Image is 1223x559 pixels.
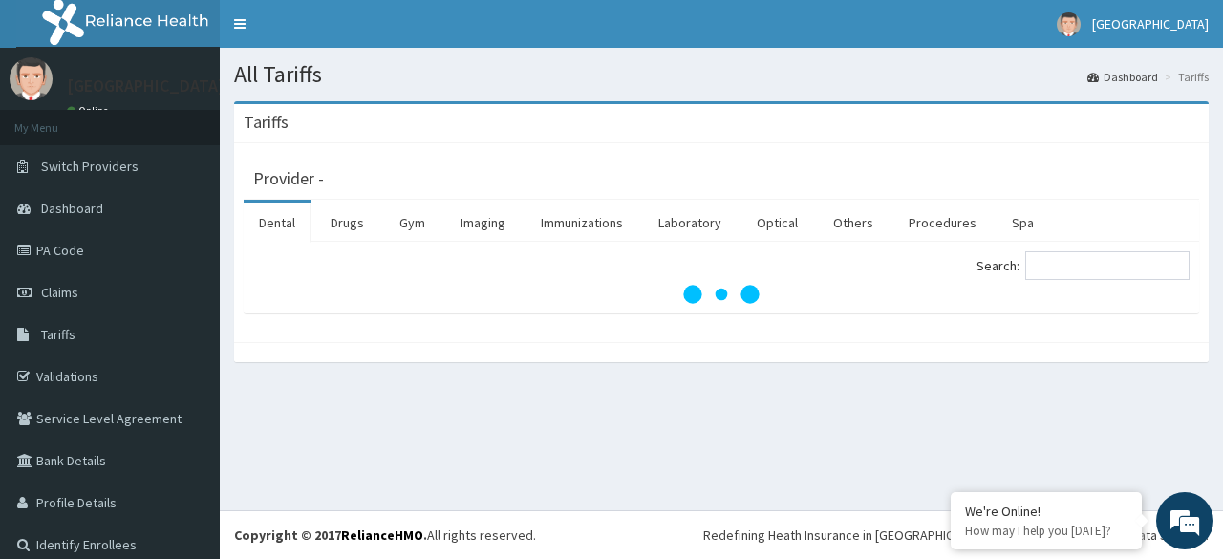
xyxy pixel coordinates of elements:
p: [GEOGRAPHIC_DATA] [67,77,225,95]
span: Claims [41,284,78,301]
img: User Image [10,57,53,100]
a: Imaging [445,203,521,243]
a: Dental [244,203,311,243]
a: Others [818,203,889,243]
a: Drugs [315,203,379,243]
a: Gym [384,203,440,243]
a: Optical [741,203,813,243]
h3: Provider - [253,170,324,187]
footer: All rights reserved. [220,510,1223,559]
strong: Copyright © 2017 . [234,527,427,544]
span: [GEOGRAPHIC_DATA] [1092,15,1209,32]
img: User Image [1057,12,1081,36]
input: Search: [1025,251,1190,280]
svg: audio-loading [683,256,760,333]
span: Dashboard [41,200,103,217]
li: Tariffs [1160,69,1209,85]
span: Switch Providers [41,158,139,175]
a: Immunizations [526,203,638,243]
a: Online [67,104,113,118]
div: We're Online! [965,503,1127,520]
h1: All Tariffs [234,62,1209,87]
label: Search: [976,251,1190,280]
a: Laboratory [643,203,737,243]
a: Procedures [893,203,992,243]
div: Redefining Heath Insurance in [GEOGRAPHIC_DATA] using Telemedicine and Data Science! [703,526,1209,545]
a: Dashboard [1087,69,1158,85]
span: Tariffs [41,326,75,343]
h3: Tariffs [244,114,289,131]
a: Spa [997,203,1049,243]
a: RelianceHMO [341,527,423,544]
p: How may I help you today? [965,523,1127,539]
